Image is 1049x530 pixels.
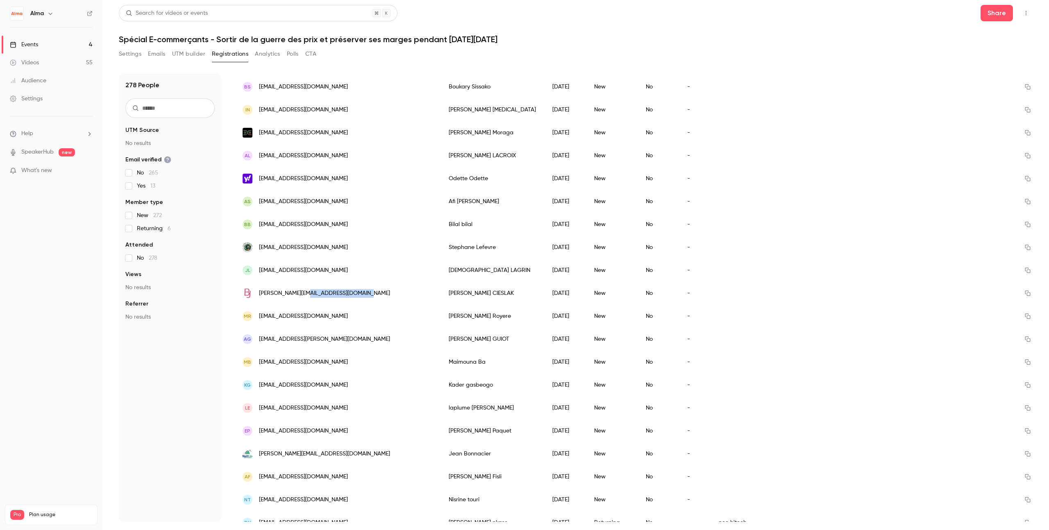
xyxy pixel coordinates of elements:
[586,305,638,328] div: New
[440,75,544,98] div: Boukary Sissako
[638,282,679,305] div: No
[679,442,711,465] div: -
[679,465,711,488] div: -
[243,288,252,298] img: laboutiquedesjambes.com
[259,450,390,458] span: [PERSON_NAME][EMAIL_ADDRESS][DOMAIN_NAME]
[29,512,92,518] span: Plan usage
[440,144,544,167] div: [PERSON_NAME] LACROIX
[638,213,679,236] div: No
[244,313,251,320] span: MR
[544,144,586,167] div: [DATE]
[586,396,638,419] div: New
[679,488,711,511] div: -
[440,305,544,328] div: [PERSON_NAME] Royere
[679,167,711,190] div: -
[679,98,711,121] div: -
[440,488,544,511] div: Nisrine touri
[119,48,141,61] button: Settings
[638,488,679,511] div: No
[244,358,251,366] span: MB
[125,283,215,292] p: No results
[244,335,251,343] span: AG
[440,351,544,374] div: Maimouna Ba
[259,152,348,160] span: [EMAIL_ADDRESS][DOMAIN_NAME]
[440,236,544,259] div: Stephane Lefevre
[679,419,711,442] div: -
[126,9,208,18] div: Search for videos or events
[259,381,348,390] span: [EMAIL_ADDRESS][DOMAIN_NAME]
[259,106,348,114] span: [EMAIL_ADDRESS][DOMAIN_NAME]
[125,126,215,321] section: facet-groups
[10,41,38,49] div: Events
[586,259,638,282] div: New
[243,128,252,138] img: fun-esports.com
[638,419,679,442] div: No
[10,510,24,520] span: Pro
[679,328,711,351] div: -
[544,442,586,465] div: [DATE]
[259,519,348,527] span: [EMAIL_ADDRESS][DOMAIN_NAME]
[212,48,248,61] button: Registrations
[544,213,586,236] div: [DATE]
[10,129,93,138] li: help-dropdown-opener
[245,106,250,113] span: IN
[638,351,679,374] div: No
[244,381,251,389] span: Kg
[245,427,250,435] span: EP
[544,259,586,282] div: [DATE]
[586,75,638,98] div: New
[243,174,252,183] img: yahoo.fr
[638,305,679,328] div: No
[440,121,544,144] div: [PERSON_NAME] Moraga
[544,396,586,419] div: [DATE]
[544,351,586,374] div: [DATE]
[679,351,711,374] div: -
[259,266,348,275] span: [EMAIL_ADDRESS][DOMAIN_NAME]
[638,442,679,465] div: No
[586,282,638,305] div: New
[679,75,711,98] div: -
[259,197,348,206] span: [EMAIL_ADDRESS][DOMAIN_NAME]
[586,351,638,374] div: New
[10,77,46,85] div: Audience
[245,404,250,412] span: le
[638,396,679,419] div: No
[21,129,33,138] span: Help
[149,255,157,261] span: 278
[440,396,544,419] div: laplume [PERSON_NAME]
[544,488,586,511] div: [DATE]
[440,282,544,305] div: [PERSON_NAME] CIESLAK
[679,305,711,328] div: -
[679,213,711,236] div: -
[243,449,252,459] img: naitup.com
[679,144,711,167] div: -
[544,328,586,351] div: [DATE]
[259,358,348,367] span: [EMAIL_ADDRESS][DOMAIN_NAME]
[638,167,679,190] div: No
[125,126,159,134] span: UTM Source
[137,254,157,262] span: No
[586,98,638,121] div: New
[586,121,638,144] div: New
[305,48,316,61] button: CTA
[586,236,638,259] div: New
[259,496,348,504] span: [EMAIL_ADDRESS][DOMAIN_NAME]
[638,328,679,351] div: No
[10,59,39,67] div: Videos
[981,5,1013,21] button: Share
[148,48,165,61] button: Emails
[440,213,544,236] div: Bilal bilal
[679,236,711,259] div: -
[137,169,158,177] span: No
[638,75,679,98] div: No
[30,9,44,18] h6: Alma
[259,427,348,435] span: [EMAIL_ADDRESS][DOMAIN_NAME]
[544,465,586,488] div: [DATE]
[59,148,75,156] span: new
[150,183,155,189] span: 13
[125,300,148,308] span: Referrer
[544,419,586,442] div: [DATE]
[544,98,586,121] div: [DATE]
[259,129,348,137] span: [EMAIL_ADDRESS][DOMAIN_NAME]
[259,312,348,321] span: [EMAIL_ADDRESS][DOMAIN_NAME]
